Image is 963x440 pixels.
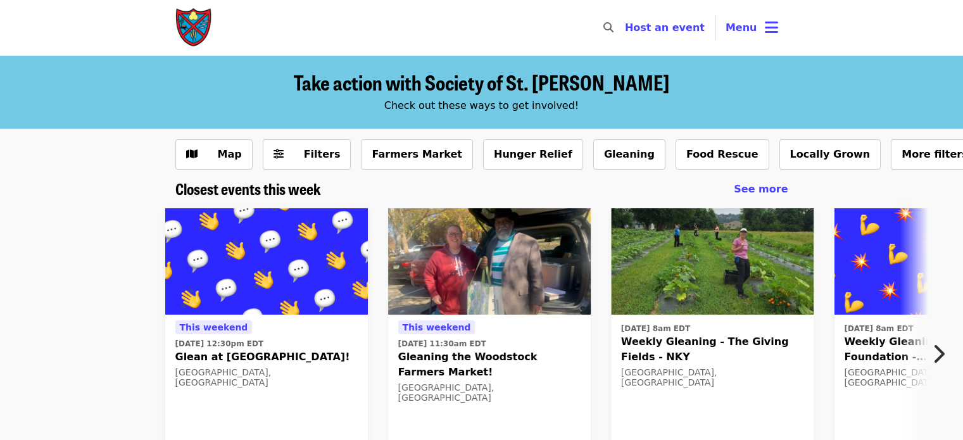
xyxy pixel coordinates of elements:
[398,349,581,380] span: Gleaning the Woodstock Farmers Market!
[621,334,803,365] span: Weekly Gleaning - The Giving Fields - NKY
[676,139,769,170] button: Food Rescue
[294,67,669,97] span: Take action with Society of St. [PERSON_NAME]
[593,139,665,170] button: Gleaning
[274,148,284,160] i: sliders-h icon
[625,22,705,34] a: Host an event
[734,182,788,197] a: See more
[175,8,213,48] img: Society of St. Andrew - Home
[175,177,321,199] span: Closest events this week
[388,208,591,315] img: Gleaning the Woodstock Farmers Market! organized by Society of St. Andrew
[765,18,778,37] i: bars icon
[921,336,963,372] button: Next item
[734,183,788,195] span: See more
[403,322,471,332] span: This weekend
[186,148,198,160] i: map icon
[263,139,351,170] button: Filters (0 selected)
[175,367,358,389] div: [GEOGRAPHIC_DATA], [GEOGRAPHIC_DATA]
[398,338,486,349] time: [DATE] 11:30am EDT
[621,367,803,389] div: [GEOGRAPHIC_DATA], [GEOGRAPHIC_DATA]
[715,13,788,43] button: Toggle account menu
[932,342,945,366] i: chevron-right icon
[621,13,631,43] input: Search
[180,322,248,332] span: This weekend
[361,139,473,170] button: Farmers Market
[218,148,242,160] span: Map
[304,148,341,160] span: Filters
[165,208,368,315] img: Glean at Lynchburg Community Market! organized by Society of St. Andrew
[611,208,814,315] img: Weekly Gleaning - The Giving Fields - NKY organized by Society of St. Andrew
[175,338,264,349] time: [DATE] 12:30pm EDT
[175,139,253,170] button: Show map view
[175,180,321,198] a: Closest events this week
[175,349,358,365] span: Glean at [GEOGRAPHIC_DATA]!
[621,323,690,334] time: [DATE] 8am EDT
[483,139,583,170] button: Hunger Relief
[175,98,788,113] div: Check out these ways to get involved!
[844,323,913,334] time: [DATE] 8am EDT
[165,180,798,198] div: Closest events this week
[398,382,581,404] div: [GEOGRAPHIC_DATA], [GEOGRAPHIC_DATA]
[726,22,757,34] span: Menu
[779,139,881,170] button: Locally Grown
[603,22,614,34] i: search icon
